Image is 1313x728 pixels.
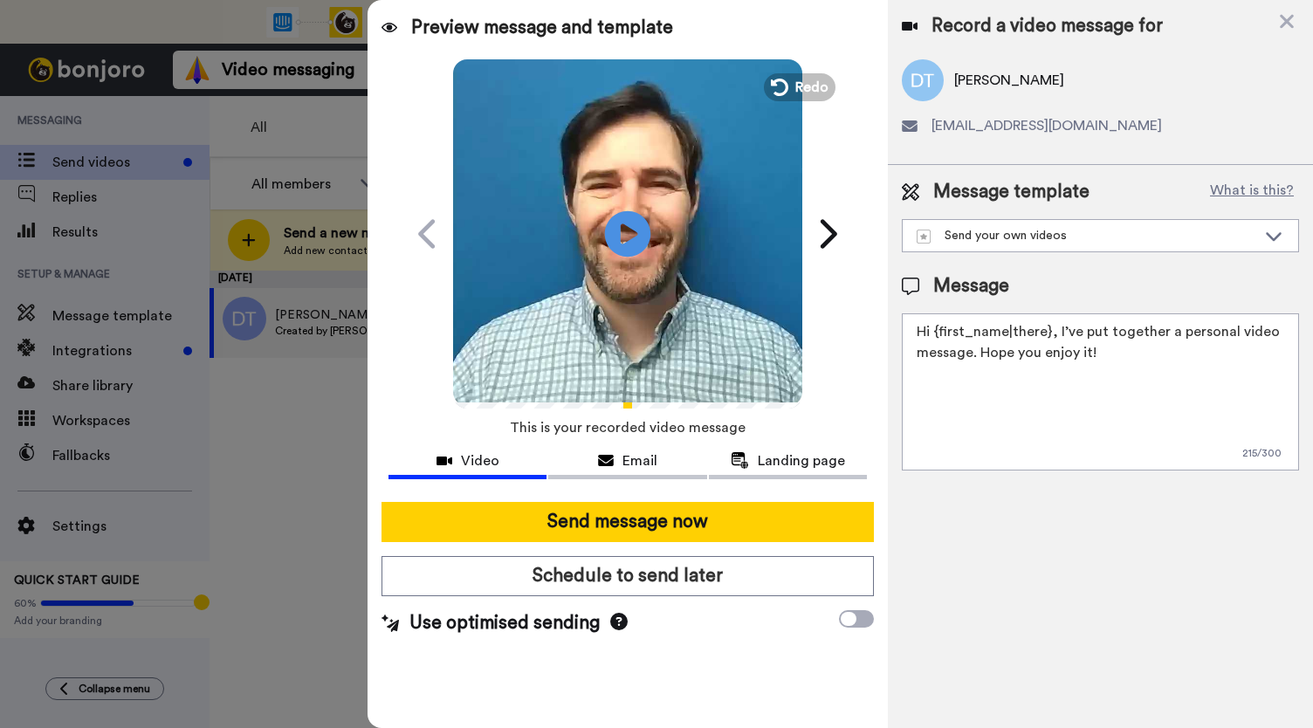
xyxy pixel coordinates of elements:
span: Landing page [758,450,845,471]
img: demo-template.svg [917,230,931,244]
span: Message template [933,179,1090,205]
span: Message [933,273,1009,299]
span: Video [461,450,499,471]
textarea: Hi {first_name|there}, I’ve put together a personal video message. Hope you enjoy it! [902,313,1299,470]
button: What is this? [1205,179,1299,205]
button: Send message now [382,502,874,542]
span: Use optimised sending [409,610,600,636]
div: Send your own videos [917,227,1256,244]
span: Email [622,450,657,471]
button: Schedule to send later [382,556,874,596]
span: This is your recorded video message [510,409,746,447]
